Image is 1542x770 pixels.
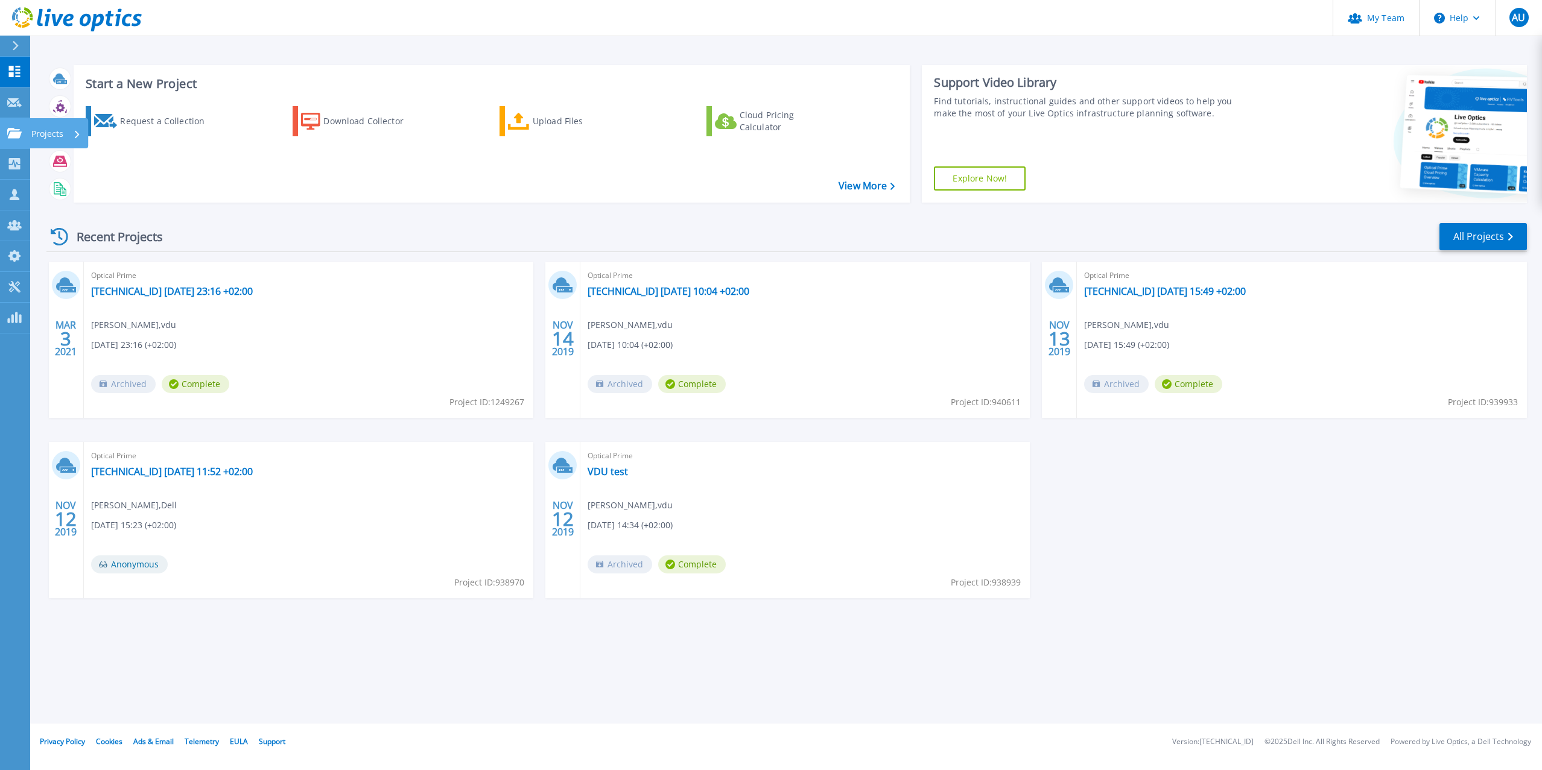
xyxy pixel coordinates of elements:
[533,109,629,133] div: Upload Files
[86,77,895,90] h3: Start a New Project
[1084,269,1519,282] span: Optical Prime
[706,106,841,136] a: Cloud Pricing Calculator
[31,118,63,150] p: Projects
[91,318,176,332] span: [PERSON_NAME] , vdu
[934,95,1246,119] div: Find tutorials, instructional guides and other support videos to help you make the most of your L...
[951,576,1021,589] span: Project ID: 938939
[454,576,524,589] span: Project ID: 938970
[46,222,179,251] div: Recent Projects
[185,736,219,746] a: Telemetry
[293,106,427,136] a: Download Collector
[259,736,285,746] a: Support
[552,514,574,524] span: 12
[588,318,673,332] span: [PERSON_NAME] , vdu
[1264,738,1380,746] li: © 2025 Dell Inc. All Rights Reserved
[323,109,420,133] div: Download Collector
[91,375,156,393] span: Archived
[40,736,85,746] a: Privacy Policy
[1172,738,1254,746] li: Version: [TECHNICAL_ID]
[120,109,217,133] div: Request a Collection
[551,317,574,361] div: NOV 2019
[96,736,122,746] a: Cookies
[91,465,253,478] a: [TECHNICAL_ID] [DATE] 11:52 +02:00
[230,736,248,746] a: EULA
[91,499,177,512] span: [PERSON_NAME] , Dell
[951,396,1021,409] span: Project ID: 940611
[658,555,726,573] span: Complete
[133,736,174,746] a: Ads & Email
[588,499,673,512] span: [PERSON_NAME] , vdu
[91,269,526,282] span: Optical Prime
[162,375,229,393] span: Complete
[934,166,1026,191] a: Explore Now!
[1048,317,1071,361] div: NOV 2019
[91,285,253,297] a: [TECHNICAL_ID] [DATE] 23:16 +02:00
[1391,738,1531,746] li: Powered by Live Optics, a Dell Technology
[91,519,176,532] span: [DATE] 15:23 (+02:00)
[588,375,652,393] span: Archived
[588,285,749,297] a: [TECHNICAL_ID] [DATE] 10:04 +02:00
[1084,375,1149,393] span: Archived
[588,338,673,352] span: [DATE] 10:04 (+02:00)
[500,106,634,136] a: Upload Files
[1155,375,1222,393] span: Complete
[1448,396,1518,409] span: Project ID: 939933
[588,519,673,532] span: [DATE] 14:34 (+02:00)
[91,555,168,573] span: Anonymous
[91,338,176,352] span: [DATE] 23:16 (+02:00)
[1512,13,1525,22] span: AU
[54,497,77,541] div: NOV 2019
[839,180,895,192] a: View More
[60,333,71,344] span: 3
[54,317,77,361] div: MAR 2021
[449,396,524,409] span: Project ID: 1249267
[1084,338,1169,352] span: [DATE] 15:49 (+02:00)
[588,555,652,573] span: Archived
[55,514,77,524] span: 12
[658,375,726,393] span: Complete
[934,75,1246,90] div: Support Video Library
[91,449,526,462] span: Optical Prime
[552,333,574,344] span: 14
[551,497,574,541] div: NOV 2019
[588,269,1023,282] span: Optical Prime
[1049,333,1070,344] span: 13
[740,109,836,133] div: Cloud Pricing Calculator
[588,465,628,478] a: VDU test
[86,106,220,136] a: Request a Collection
[1439,223,1527,250] a: All Projects
[1084,318,1169,332] span: [PERSON_NAME] , vdu
[1084,285,1246,297] a: [TECHNICAL_ID] [DATE] 15:49 +02:00
[588,449,1023,462] span: Optical Prime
